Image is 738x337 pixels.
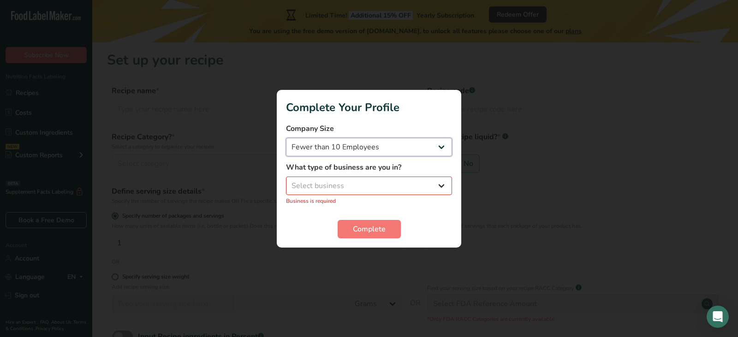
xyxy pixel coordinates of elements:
[707,306,729,328] div: Open Intercom Messenger
[338,220,401,238] button: Complete
[286,123,452,134] label: Company Size
[286,99,452,116] h1: Complete Your Profile
[286,197,452,205] p: Business is required
[353,224,386,235] span: Complete
[286,162,452,173] label: What type of business are you in?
